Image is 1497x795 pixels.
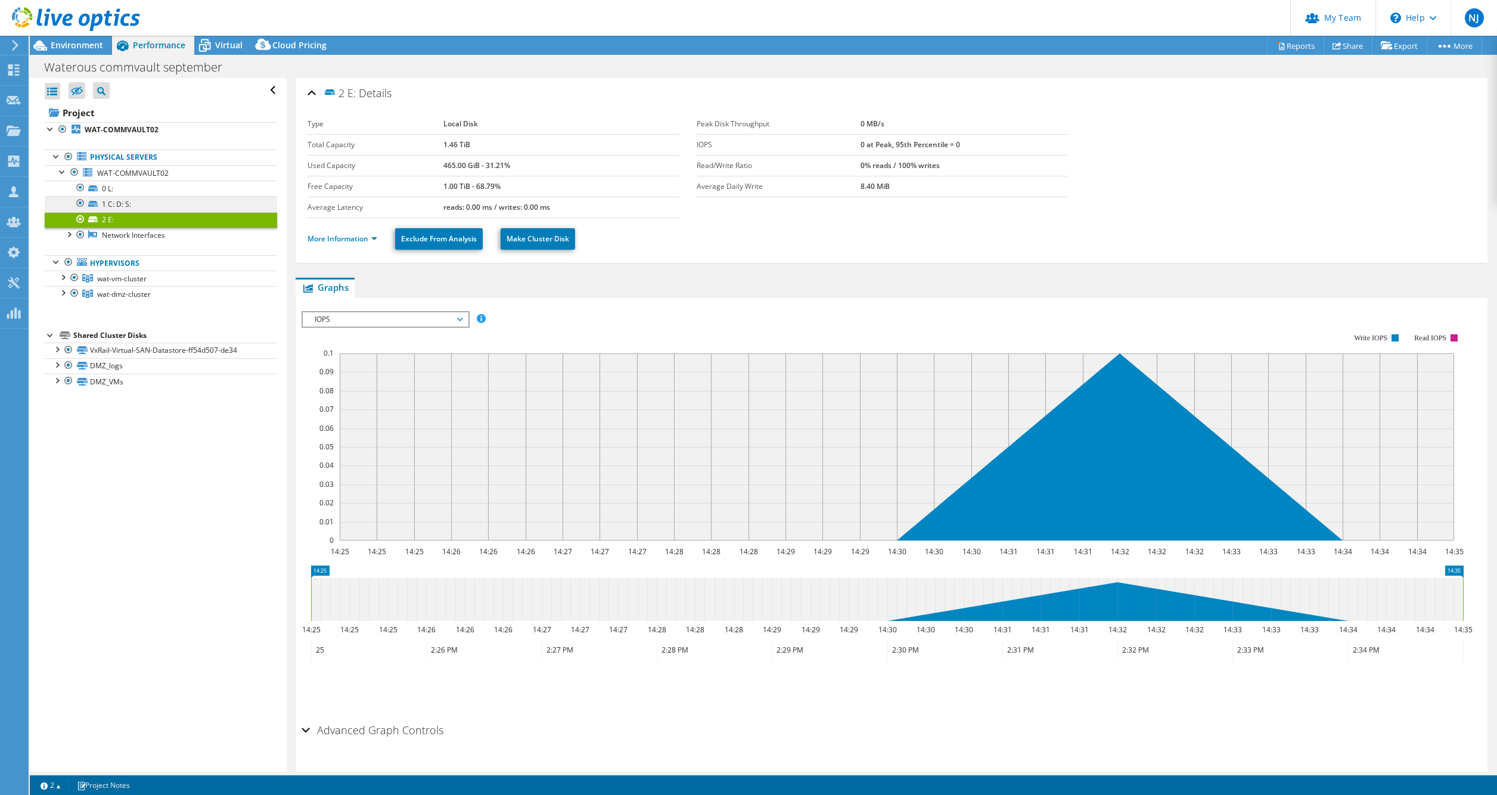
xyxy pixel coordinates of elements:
svg: \n [1390,13,1401,23]
b: reads: 0.00 ms / writes: 0.00 ms [443,202,550,212]
a: More Information [308,234,377,244]
text: 14:28 [685,625,704,635]
text: 14:32 [1147,625,1165,635]
a: Reports [1267,36,1324,55]
text: 14:31 [1073,546,1092,557]
text: 14:28 [647,625,666,635]
text: 14:29 [839,625,858,635]
text: 14:30 [916,625,934,635]
text: 14:27 [608,625,627,635]
a: WAT-COMMVAULT02 [45,122,277,138]
text: 14:27 [570,625,589,635]
span: Details [359,86,392,100]
a: Hypervisors [45,255,277,271]
text: 0.07 [319,404,334,414]
b: Local Disk [443,119,478,129]
text: 14:33 [1223,625,1241,635]
label: Average Daily Write [697,181,861,192]
text: 14:34 [1333,546,1352,557]
text: 14:26 [479,546,497,557]
b: 0% reads / 100% writes [861,160,940,170]
text: 14:32 [1108,625,1126,635]
text: 14:33 [1296,546,1315,557]
a: DMZ_VMs [45,374,277,389]
text: 14:28 [739,546,757,557]
text: 14:25 [302,625,320,635]
a: 2 E: [45,212,277,228]
text: 14:33 [1259,546,1277,557]
span: 2 E: [323,86,356,100]
label: Total Capacity [308,139,443,151]
b: 0 MB/s [861,119,884,129]
b: 1.46 TiB [443,139,470,150]
text: 14:27 [553,546,572,557]
text: 14:31 [993,625,1011,635]
b: 0 at Peak, 95th Percentile = 0 [861,139,960,150]
text: 0.02 [319,498,334,508]
text: 14:30 [962,546,980,557]
text: 14:34 [1370,546,1389,557]
span: IOPS [309,312,462,327]
text: 14:27 [628,546,646,557]
text: Write IOPS [1354,334,1387,342]
label: Free Capacity [308,181,443,192]
text: 14:29 [762,625,781,635]
span: WAT-COMMVAULT02 [97,168,169,178]
span: wat-vm-cluster [97,274,147,284]
text: 14:26 [493,625,512,635]
text: 14:29 [801,625,819,635]
text: 0.06 [319,423,334,433]
a: 0 L: [45,181,277,196]
text: 0.1 [324,348,334,358]
a: Network Interfaces [45,228,277,243]
a: wat-dmz-cluster [45,286,277,302]
b: 1.00 TiB - 68.79% [443,181,501,191]
div: Shared Cluster Disks [73,328,277,343]
text: 14:33 [1300,625,1318,635]
span: Performance [133,39,185,51]
text: 14:26 [455,625,474,635]
a: Export [1372,36,1427,55]
h1: Waterous commvault september [39,61,241,74]
label: Average Latency [308,201,443,213]
text: 14:30 [954,625,973,635]
text: 14:26 [516,546,535,557]
b: 8.40 MiB [861,181,890,191]
text: 0.05 [319,442,334,452]
a: WAT-COMMVAULT02 [45,165,277,181]
text: 14:27 [532,625,551,635]
text: 14:32 [1185,546,1203,557]
text: 14:34 [1408,546,1426,557]
text: 14:31 [999,546,1017,557]
text: 14:31 [1036,546,1054,557]
text: 14:32 [1110,546,1129,557]
text: 14:28 [701,546,720,557]
a: More [1427,36,1482,55]
text: 14:34 [1415,625,1434,635]
a: Project [45,103,277,122]
text: Read IOPS [1414,334,1446,342]
a: Make Cluster Disk [501,228,575,250]
a: Physical Servers [45,150,277,165]
a: Exclude From Analysis [395,228,483,250]
h2: Advanced Graph Controls [302,718,443,742]
span: NJ [1465,8,1484,27]
label: IOPS [697,139,861,151]
text: 0.03 [319,479,334,489]
text: 14:25 [367,546,386,557]
span: wat-dmz-cluster [97,289,151,299]
b: WAT-COMMVAULT02 [85,125,159,135]
text: 14:25 [340,625,358,635]
text: 14:32 [1185,625,1203,635]
text: 14:25 [330,546,349,557]
text: 14:28 [664,546,683,557]
text: 14:35 [1445,546,1463,557]
span: Cloud Pricing [272,39,327,51]
text: 14:30 [924,546,943,557]
text: 14:33 [1222,546,1240,557]
text: 14:25 [405,546,423,557]
b: 465.00 GiB - 31.21% [443,160,510,170]
text: 0.08 [319,386,334,396]
text: 14:31 [1070,625,1088,635]
a: VxRail-Virtual-SAN-Datastore-ff54d507-de34 [45,343,277,358]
